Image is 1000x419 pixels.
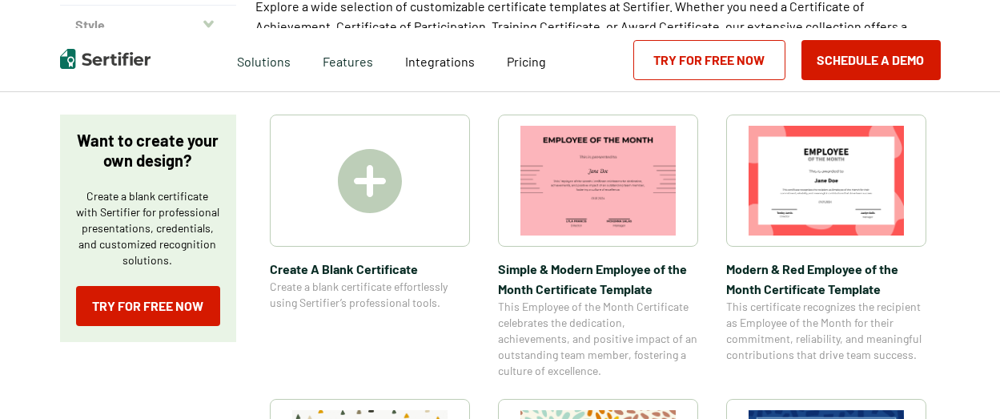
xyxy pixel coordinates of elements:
span: This Employee of the Month Certificate celebrates the dedication, achievements, and positive impa... [498,299,698,379]
span: Create A Blank Certificate [270,259,470,279]
span: Features [323,50,373,70]
p: Create a blank certificate with Sertifier for professional presentations, credentials, and custom... [76,188,220,268]
a: Try for Free Now [76,286,220,326]
button: Style [60,6,236,44]
a: Integrations [405,50,475,70]
img: Modern & Red Employee of the Month Certificate Template [749,126,904,236]
a: Modern & Red Employee of the Month Certificate TemplateModern & Red Employee of the Month Certifi... [726,115,926,379]
a: Try for Free Now [633,40,785,80]
a: Pricing [507,50,546,70]
p: Want to create your own design? [76,131,220,171]
span: Solutions [237,50,291,70]
span: This certificate recognizes the recipient as Employee of the Month for their commitment, reliabil... [726,299,926,363]
img: Sertifier | Digital Credentialing Platform [60,49,151,69]
span: Integrations [405,54,475,69]
a: Simple & Modern Employee of the Month Certificate TemplateSimple & Modern Employee of the Month C... [498,115,698,379]
img: Create A Blank Certificate [338,149,402,213]
span: Modern & Red Employee of the Month Certificate Template [726,259,926,299]
span: Pricing [507,54,546,69]
img: Simple & Modern Employee of the Month Certificate Template [520,126,676,236]
span: Simple & Modern Employee of the Month Certificate Template [498,259,698,299]
span: Create a blank certificate effortlessly using Sertifier’s professional tools. [270,279,470,311]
